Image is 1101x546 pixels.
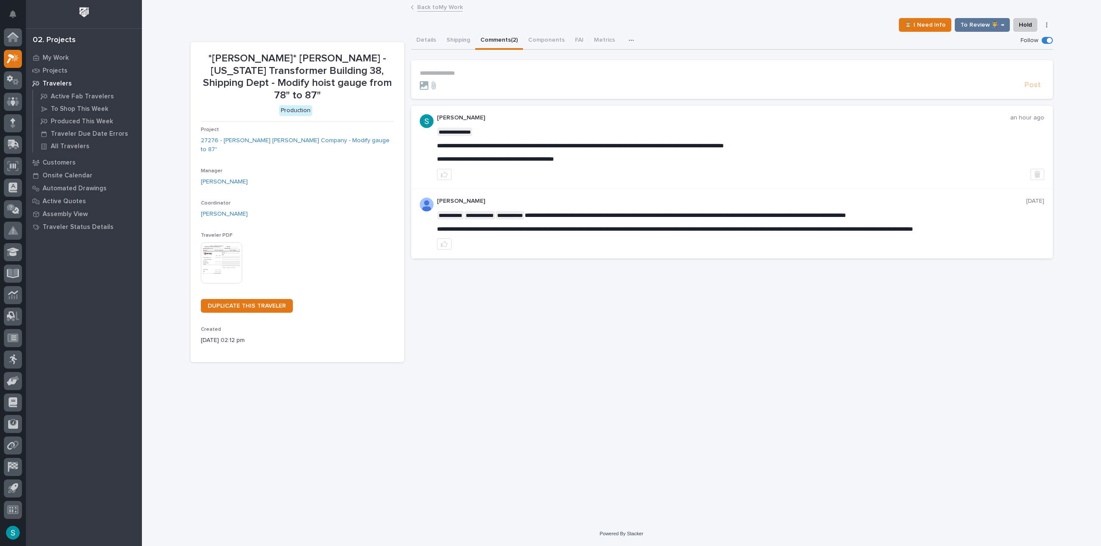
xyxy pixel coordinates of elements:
button: ⏳ I Need Info [899,18,951,32]
p: Follow [1021,37,1038,44]
button: To Review 👨‍🏭 → [955,18,1010,32]
p: [PERSON_NAME] [437,198,1026,205]
span: Created [201,327,221,332]
button: Comments (2) [475,32,523,50]
p: [PERSON_NAME] [437,114,1010,122]
a: Assembly View [26,207,142,220]
button: Hold [1013,18,1037,32]
p: [DATE] 02:12 pm [201,336,394,345]
p: Produced This Week [51,118,113,125]
p: Traveler Due Date Errors [51,130,128,138]
button: Notifications [4,5,22,23]
img: AOh14GgPw25VOikpKNbdra9MTOgH50H-1stU9o6q7KioRA=s96-c [420,198,434,211]
a: Active Fab Travelers [33,90,142,102]
button: Metrics [589,32,620,50]
p: *[PERSON_NAME]* [PERSON_NAME] - [US_STATE] Transformer Building 38, Shipping Dept - Modify hoist ... [201,52,394,102]
img: ACg8ocLeBfQ920y31TPg00EwSHdAQSmYTnMDau1OQN-EaO8XlYce9A=s96-c [420,114,434,128]
span: ⏳ I Need Info [904,20,946,30]
p: To Shop This Week [51,105,108,113]
a: My Work [26,51,142,64]
a: Active Quotes [26,195,142,207]
div: Notifications [11,10,22,24]
button: like this post [437,238,452,250]
p: All Travelers [51,143,89,150]
p: Assembly View [43,210,88,218]
span: To Review 👨‍🏭 → [960,20,1004,30]
span: Traveler PDF [201,233,233,238]
p: an hour ago [1010,114,1044,122]
span: DUPLICATE THIS TRAVELER [208,303,286,309]
p: Travelers [43,80,72,88]
a: Travelers [26,77,142,90]
a: Traveler Due Date Errors [33,128,142,140]
div: 02. Projects [33,36,76,45]
p: [DATE] [1026,198,1044,205]
p: Onsite Calendar [43,172,92,180]
p: Active Fab Travelers [51,93,114,101]
button: Components [523,32,570,50]
p: My Work [43,54,69,62]
button: Post [1021,80,1044,90]
a: To Shop This Week [33,103,142,115]
a: DUPLICATE THIS TRAVELER [201,299,293,313]
img: Workspace Logo [76,4,92,20]
a: Powered By Stacker [600,531,643,536]
span: Manager [201,168,222,174]
a: All Travelers [33,140,142,152]
p: Active Quotes [43,198,86,205]
p: Automated Drawings [43,185,107,192]
span: Coordinator [201,201,231,206]
p: Projects [43,67,68,75]
a: Projects [26,64,142,77]
button: users-avatar [4,524,22,542]
span: Post [1024,80,1041,90]
a: Onsite Calendar [26,169,142,182]
a: Customers [26,156,142,169]
a: Produced This Week [33,115,142,127]
button: FAI [570,32,589,50]
a: 27276 - [PERSON_NAME] [PERSON_NAME] Company - Modify gauge to 87" [201,136,394,154]
button: Delete post [1030,169,1044,180]
a: [PERSON_NAME] [201,177,248,186]
a: Automated Drawings [26,182,142,195]
p: Customers [43,159,76,167]
a: Back toMy Work [417,2,463,12]
div: Production [279,105,312,116]
button: like this post [437,169,452,180]
a: Traveler Status Details [26,220,142,233]
span: Hold [1019,20,1032,30]
p: Traveler Status Details [43,223,114,231]
button: Details [411,32,441,50]
span: Project [201,127,219,132]
a: [PERSON_NAME] [201,210,248,219]
button: Shipping [441,32,475,50]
